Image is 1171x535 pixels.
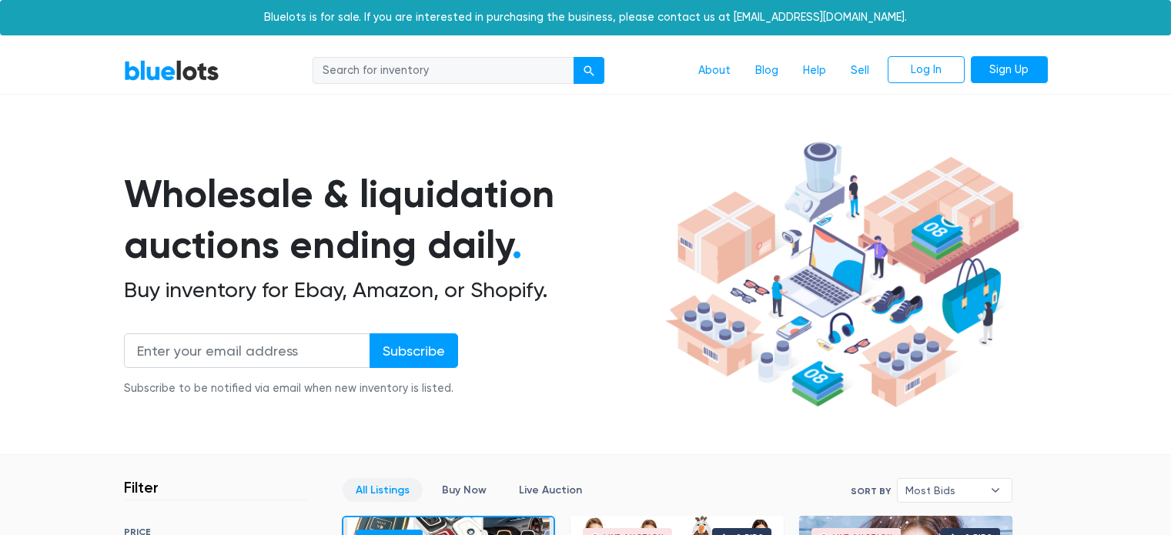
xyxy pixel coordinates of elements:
[686,56,743,85] a: About
[124,59,219,82] a: BlueLots
[124,169,660,271] h1: Wholesale & liquidation auctions ending daily
[979,479,1012,502] b: ▾
[124,333,370,368] input: Enter your email address
[124,380,458,397] div: Subscribe to be notified via email when new inventory is listed.
[343,478,423,502] a: All Listings
[838,56,882,85] a: Sell
[851,484,891,498] label: Sort By
[124,478,159,497] h3: Filter
[660,135,1025,415] img: hero-ee84e7d0318cb26816c560f6b4441b76977f77a177738b4e94f68c95b2b83dbb.png
[370,333,458,368] input: Subscribe
[791,56,838,85] a: Help
[506,478,595,502] a: Live Auction
[743,56,791,85] a: Blog
[888,56,965,84] a: Log In
[313,57,574,85] input: Search for inventory
[429,478,500,502] a: Buy Now
[124,277,660,303] h2: Buy inventory for Ebay, Amazon, or Shopify.
[905,479,982,502] span: Most Bids
[971,56,1048,84] a: Sign Up
[512,222,522,268] span: .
